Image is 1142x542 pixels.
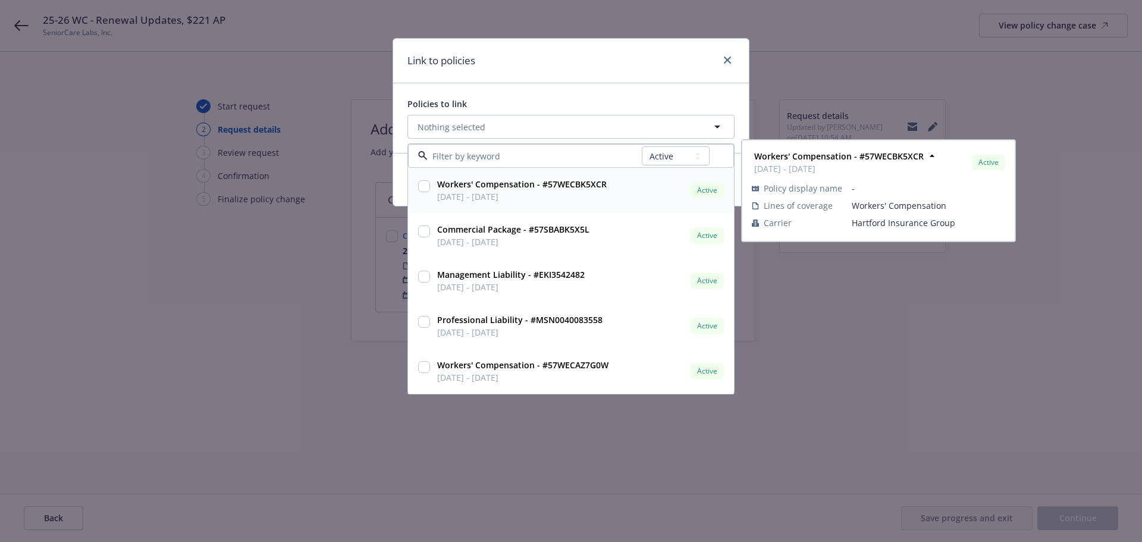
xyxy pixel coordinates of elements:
span: Policy display name [764,182,842,195]
span: [DATE] - [DATE] [437,281,585,293]
span: [DATE] - [DATE] [437,190,607,203]
a: close [720,53,735,67]
strong: Workers' Compensation - #57WECBK5XCR [754,151,924,162]
span: [DATE] - [DATE] [754,162,924,175]
strong: Commercial Package - #57SBABK5X5L [437,224,589,235]
strong: Professional Liability - #MSN0040083558 [437,314,603,325]
span: Active [695,275,719,286]
span: Active [695,230,719,241]
span: Active [695,366,719,377]
span: [DATE] - [DATE] [437,236,589,248]
strong: Workers' Compensation - #57WECBK5XCR [437,178,607,190]
span: [DATE] - [DATE] [437,371,608,384]
strong: Management Liability - #EKI3542482 [437,269,585,280]
span: Hartford Insurance Group [852,217,1005,229]
span: Policies to link [407,98,467,109]
button: Nothing selected [407,115,735,139]
span: Nothing selected [418,121,485,133]
span: [DATE] - [DATE] [437,326,603,339]
strong: Workers' Compensation - #57WECAZ7G0W [437,359,608,371]
span: - [852,182,1005,195]
span: Active [977,157,1000,168]
input: Filter by keyword [428,150,642,162]
span: Active [695,185,719,196]
h1: Link to policies [407,53,475,68]
span: Active [695,321,719,331]
span: Lines of coverage [764,199,833,212]
span: Workers' Compensation [852,199,1005,212]
span: Carrier [764,217,792,229]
